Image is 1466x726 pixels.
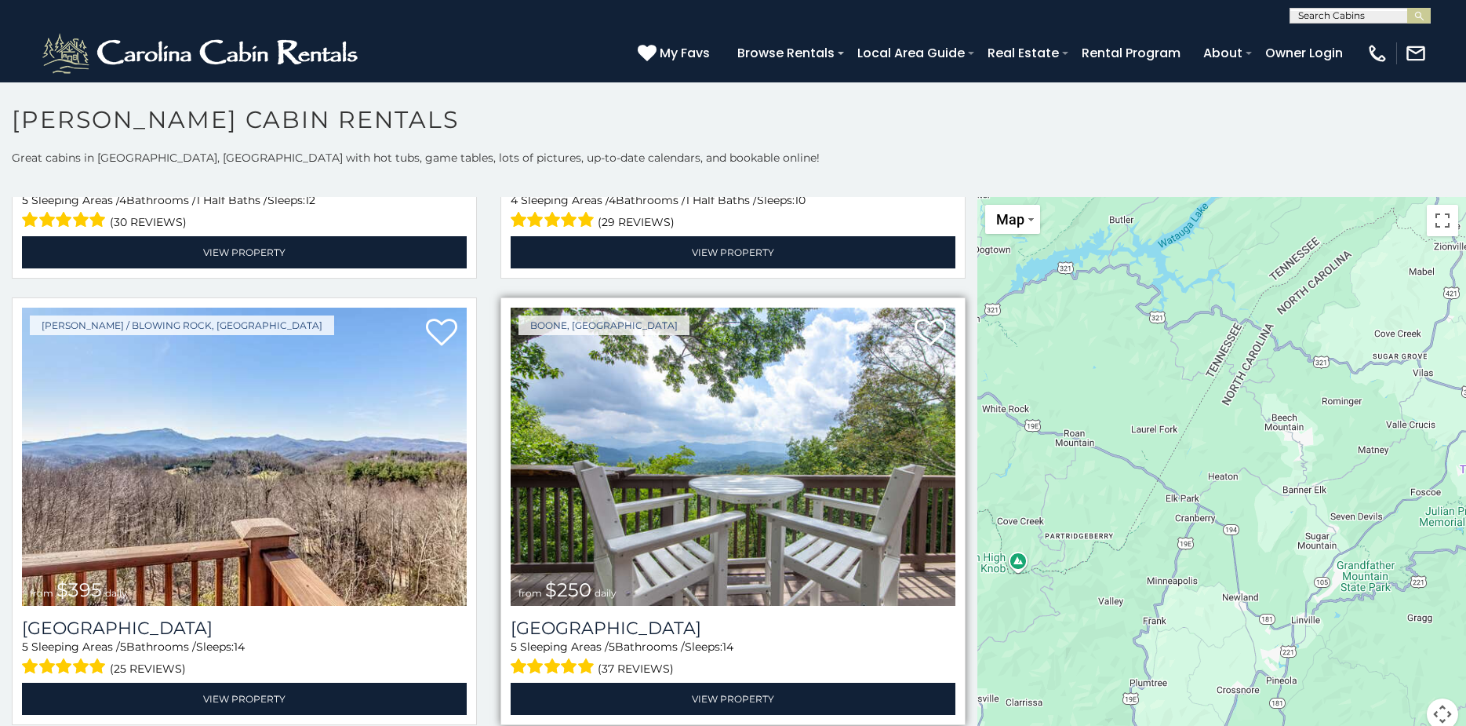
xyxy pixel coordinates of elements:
button: Change map style [985,205,1040,234]
a: Local Area Guide [849,39,973,67]
span: $395 [56,578,102,601]
a: Rental Program [1074,39,1188,67]
span: $250 [545,578,591,601]
span: 1 Half Baths / [686,193,757,207]
a: Browse Rentals [729,39,842,67]
img: Stone Ridge Lodge [22,308,467,606]
span: 4 [511,193,518,207]
span: (37 reviews) [598,659,674,679]
span: My Favs [660,43,710,63]
a: View Property [511,236,955,268]
span: 14 [722,640,733,654]
span: daily [105,587,127,599]
span: 5 [120,640,126,654]
a: [GEOGRAPHIC_DATA] [22,618,467,639]
img: mail-regular-white.png [1405,42,1427,64]
div: Sleeping Areas / Bathrooms / Sleeps: [511,639,955,679]
span: 5 [511,640,517,654]
h3: Pinnacle View Lodge [511,618,955,639]
span: (30 reviews) [110,212,187,232]
span: 14 [234,640,245,654]
img: White-1-2.png [39,30,365,77]
a: About [1195,39,1250,67]
a: View Property [22,683,467,715]
span: 5 [22,193,28,207]
span: (25 reviews) [110,659,186,679]
span: 4 [609,193,616,207]
div: Sleeping Areas / Bathrooms / Sleeps: [511,192,955,232]
a: View Property [511,683,955,715]
img: phone-regular-white.png [1366,42,1388,64]
span: 5 [609,640,615,654]
a: Boone, [GEOGRAPHIC_DATA] [518,316,689,335]
button: Toggle fullscreen view [1427,205,1458,236]
div: Sleeping Areas / Bathrooms / Sleeps: [22,639,467,679]
h3: Stone Ridge Lodge [22,618,467,639]
span: 10 [795,193,806,207]
span: 1 Half Baths / [196,193,267,207]
span: 4 [119,193,126,207]
a: Add to favorites [915,317,946,350]
a: [GEOGRAPHIC_DATA] [511,618,955,639]
a: Add to favorites [426,317,457,350]
span: 5 [22,640,28,654]
a: My Favs [638,43,714,64]
span: 12 [305,193,315,207]
a: Stone Ridge Lodge from $395 daily [22,308,467,606]
span: Map [996,211,1024,228]
span: (29 reviews) [598,212,675,232]
a: Real Estate [980,39,1067,67]
a: Pinnacle View Lodge from $250 daily [511,308,955,606]
span: from [518,587,542,599]
div: Sleeping Areas / Bathrooms / Sleeps: [22,192,467,232]
a: Owner Login [1257,39,1351,67]
span: from [30,587,53,599]
img: Pinnacle View Lodge [511,308,955,606]
a: [PERSON_NAME] / Blowing Rock, [GEOGRAPHIC_DATA] [30,316,334,335]
span: daily [595,587,617,599]
a: View Property [22,236,467,268]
